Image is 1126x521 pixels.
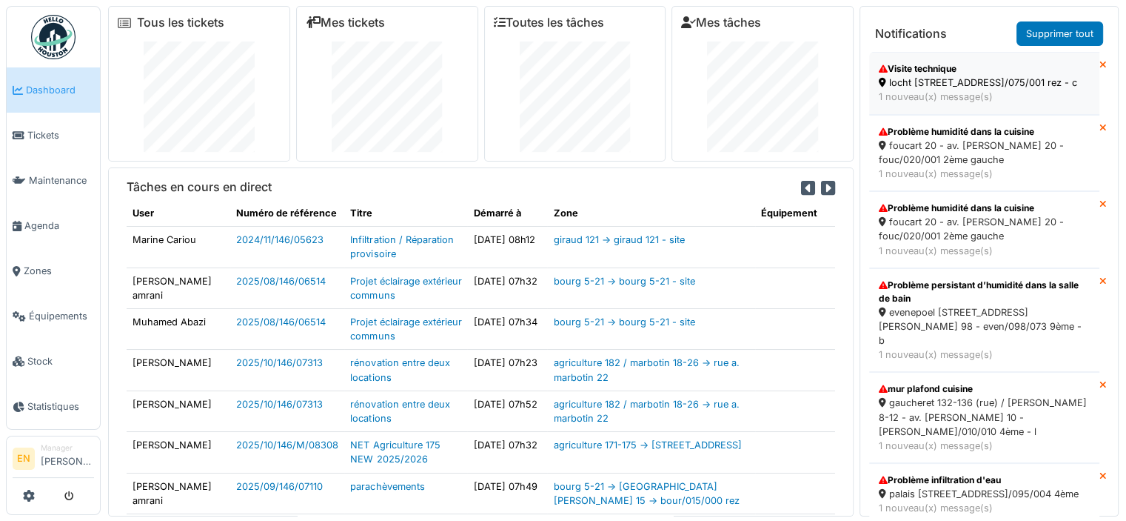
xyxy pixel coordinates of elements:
div: 1 nouveau(x) message(s) [879,439,1090,453]
a: giraud 121 -> giraud 121 - site [553,234,684,245]
td: [PERSON_NAME] amrani [127,268,230,308]
td: [DATE] 07h32 [467,268,547,308]
a: EN Manager[PERSON_NAME] [13,442,94,478]
div: 1 nouveau(x) message(s) [879,167,1090,181]
h6: Notifications [875,27,947,41]
a: Équipements [7,293,100,339]
span: Statistiques [27,399,94,414]
a: Mes tickets [306,16,385,30]
td: [PERSON_NAME] amrani [127,473,230,514]
div: 1 nouveau(x) message(s) [879,244,1090,258]
a: Mes tâches [681,16,761,30]
a: Projet éclairage extérieur communs [350,316,461,342]
td: [DATE] 07h49 [467,473,547,514]
span: Dashboard [26,83,94,97]
div: Manager [41,442,94,454]
a: 2025/10/146/07313 [236,399,323,410]
a: Agenda [7,203,100,248]
a: Tous les tickets [137,16,224,30]
a: 2025/10/146/M/08308 [236,439,338,451]
div: foucart 20 - av. [PERSON_NAME] 20 - fouc/020/001 2ème gauche [879,139,1090,167]
h6: Tâches en cours en direct [127,180,272,194]
a: Zones [7,248,100,293]
li: EN [13,448,35,470]
a: 2025/08/146/06514 [236,316,326,328]
th: Démarré à [467,200,547,227]
a: NET Agriculture 175 NEW 2025/2026 [350,439,440,465]
a: agriculture 182 / marbotin 18-26 -> rue a. marbotin 22 [553,399,739,424]
a: Problème persistant d’humidité dans la salle de bain evenepoel [STREET_ADDRESS][PERSON_NAME] 98 -... [869,268,1099,373]
th: Équipement [755,200,835,227]
a: 2025/08/146/06514 [236,276,326,287]
td: [DATE] 07h32 [467,432,547,473]
td: [PERSON_NAME] [127,350,230,391]
a: Tickets [7,113,100,158]
div: Visite technique [879,62,1090,76]
td: [DATE] 07h52 [467,391,547,431]
th: Numéro de référence [230,200,344,227]
a: rénovation entre deux locations [350,357,449,382]
a: Toutes les tâches [494,16,604,30]
span: Stock [27,354,94,368]
a: Projet éclairage extérieur communs [350,276,461,301]
th: Zone [547,200,755,227]
td: [DATE] 07h34 [467,309,547,350]
th: Titre [344,200,467,227]
a: rénovation entre deux locations [350,399,449,424]
div: Problème humidité dans la cuisine [879,202,1090,215]
a: Problème humidité dans la cuisine foucart 20 - av. [PERSON_NAME] 20 - fouc/020/001 2ème gauche 1 ... [869,115,1099,192]
a: bourg 5-21 -> bourg 5-21 - site [553,276,694,287]
a: agriculture 171-175 -> [STREET_ADDRESS] [553,439,741,451]
a: Infiltration / Réparation provisoire [350,234,453,259]
a: 2025/09/146/07110 [236,481,323,492]
div: 1 nouveau(x) message(s) [879,501,1090,515]
a: Problème humidité dans la cuisine foucart 20 - av. [PERSON_NAME] 20 - fouc/020/001 2ème gauche 1 ... [869,191,1099,268]
a: 2024/11/146/05623 [236,234,324,245]
a: Stock [7,339,100,384]
a: 2025/10/146/07313 [236,357,323,368]
span: Tickets [27,128,94,142]
div: mur plafond cuisine [879,382,1090,396]
td: Muhamed Abazi [127,309,230,350]
td: [DATE] 07h23 [467,350,547,391]
img: Badge_color-CXgf-gQk.svg [31,15,76,59]
span: Équipements [29,309,94,323]
li: [PERSON_NAME] [41,442,94,474]
div: Problème infiltration d'eau [879,474,1090,487]
a: Statistiques [7,384,100,429]
a: agriculture 182 / marbotin 18-26 -> rue a. marbotin 22 [553,357,739,382]
a: Maintenance [7,158,100,203]
div: palais [STREET_ADDRESS]/095/004 4ème [879,487,1090,501]
div: 1 nouveau(x) message(s) [879,348,1090,362]
div: locht [STREET_ADDRESS]/075/001 rez - c [879,76,1090,90]
div: 1 nouveau(x) message(s) [879,90,1090,104]
a: Dashboard [7,67,100,113]
a: mur plafond cuisine gaucheret 132-136 (rue) / [PERSON_NAME] 8-12 - av. [PERSON_NAME] 10 - [PERSON... [869,372,1099,463]
a: parachèvements [350,481,424,492]
div: evenepoel [STREET_ADDRESS][PERSON_NAME] 98 - even/098/073 9ème - b [879,305,1090,348]
td: [PERSON_NAME] [127,391,230,431]
a: Supprimer tout [1016,21,1103,46]
div: Problème humidité dans la cuisine [879,125,1090,139]
div: Problème persistant d’humidité dans la salle de bain [879,279,1090,305]
div: gaucheret 132-136 (rue) / [PERSON_NAME] 8-12 - av. [PERSON_NAME] 10 - [PERSON_NAME]/010/010 4ème - l [879,396,1090,439]
div: foucart 20 - av. [PERSON_NAME] 20 - fouc/020/001 2ème gauche [879,215,1090,243]
a: Visite technique locht [STREET_ADDRESS]/075/001 rez - c 1 nouveau(x) message(s) [869,52,1099,114]
span: Zones [24,264,94,278]
td: [DATE] 08h12 [467,227,547,268]
a: bourg 5-21 -> bourg 5-21 - site [553,316,694,328]
a: bourg 5-21 -> [GEOGRAPHIC_DATA][PERSON_NAME] 15 -> bour/015/000 rez [553,481,739,506]
span: Agenda [24,219,94,233]
span: Maintenance [29,173,94,188]
td: [PERSON_NAME] [127,432,230,473]
span: translation missing: fr.shared.user [133,208,154,219]
td: Marine Cariou [127,227,230,268]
